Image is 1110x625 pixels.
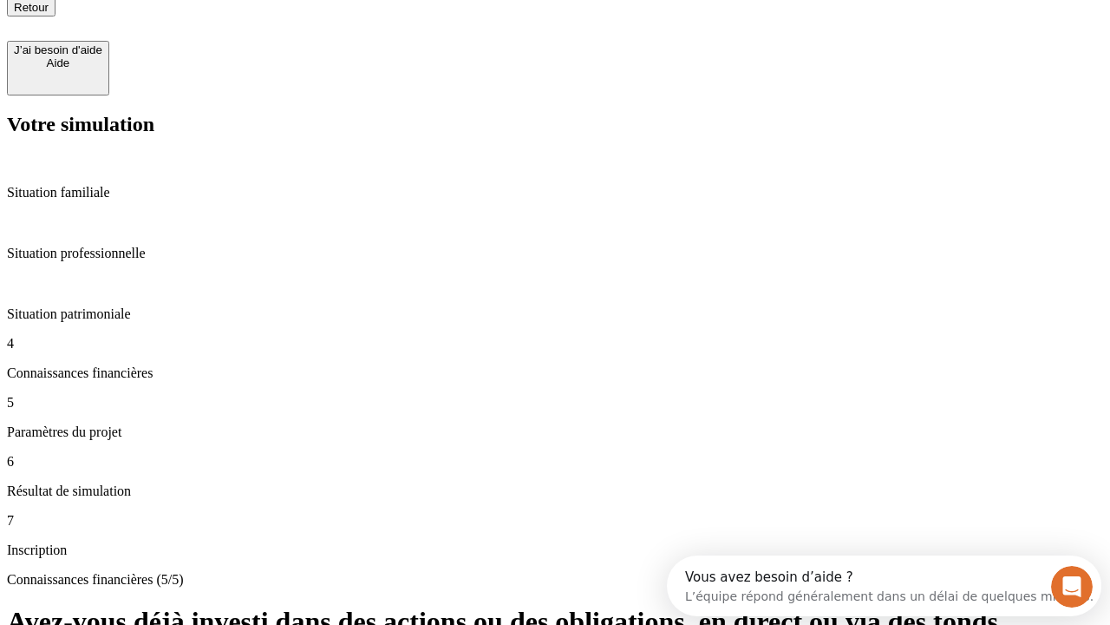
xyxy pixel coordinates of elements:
[7,543,1103,558] p: Inscription
[667,556,1101,616] iframe: Intercom live chat discovery launcher
[7,484,1103,499] p: Résultat de simulation
[18,29,427,47] div: L’équipe répond généralement dans un délai de quelques minutes.
[14,43,102,56] div: J’ai besoin d'aide
[7,424,1103,440] p: Paramètres du projet
[7,306,1103,322] p: Situation patrimoniale
[7,113,1103,136] h2: Votre simulation
[7,513,1103,529] p: 7
[18,15,427,29] div: Vous avez besoin d’aide ?
[7,395,1103,411] p: 5
[7,185,1103,201] p: Situation familiale
[14,56,102,69] div: Aide
[7,336,1103,352] p: 4
[7,41,109,95] button: J’ai besoin d'aideAide
[7,572,1103,588] p: Connaissances financières (5/5)
[7,246,1103,261] p: Situation professionnelle
[7,454,1103,470] p: 6
[14,1,49,14] span: Retour
[7,7,478,55] div: Ouvrir le Messenger Intercom
[1051,566,1093,608] iframe: Intercom live chat
[7,365,1103,381] p: Connaissances financières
